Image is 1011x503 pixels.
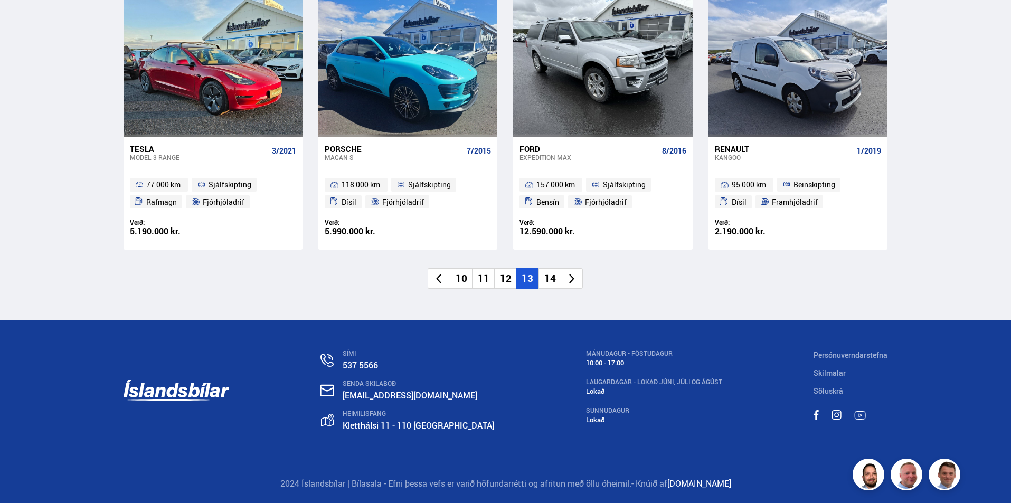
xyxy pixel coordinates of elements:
[732,178,768,191] span: 95 000 km.
[513,137,692,250] a: Ford Expedition MAX 8/2016 157 000 km. Sjálfskipting Bensín Fjórhjóladrif Verð: 12.590.000 kr.
[536,196,559,208] span: Bensín
[715,154,853,161] div: Kangoo
[343,350,494,357] div: SÍMI
[146,178,183,191] span: 77 000 km.
[320,354,334,367] img: n0V2lOsqF3l1V2iz.svg
[130,154,268,161] div: Model 3 RANGE
[892,460,924,492] img: siFngHWaQ9KaOqBr.png
[325,227,408,236] div: 5.990.000 kr.
[318,137,497,250] a: Porsche Macan S 7/2015 118 000 km. Sjálfskipting Dísil Fjórhjóladrif Verð: 5.990.000 kr.
[203,196,244,208] span: Fjórhjóladrif
[8,4,40,36] button: Open LiveChat chat widget
[130,144,268,154] div: Tesla
[467,147,491,155] span: 7/2015
[715,227,798,236] div: 2.190.000 kr.
[715,144,853,154] div: Renault
[857,147,881,155] span: 1/2019
[124,137,303,250] a: Tesla Model 3 RANGE 3/2021 77 000 km. Sjálfskipting Rafmagn Fjórhjóladrif Verð: 5.190.000 kr.
[343,420,494,431] a: Kletthálsi 11 - 110 [GEOGRAPHIC_DATA]
[715,219,798,226] div: Verð:
[519,144,657,154] div: Ford
[342,178,382,191] span: 118 000 km.
[772,196,818,208] span: Framhjóladrif
[793,178,835,191] span: Beinskipting
[325,154,462,161] div: Macan S
[146,196,177,208] span: Rafmagn
[321,414,334,427] img: gp4YpyYFnEr45R34.svg
[667,478,731,489] a: [DOMAIN_NAME]
[342,196,356,208] span: Dísil
[814,386,843,396] a: Söluskrá
[272,147,296,155] span: 3/2021
[450,268,472,289] li: 10
[814,368,846,378] a: Skilmalar
[585,196,627,208] span: Fjórhjóladrif
[472,268,494,289] li: 11
[343,359,378,371] a: 537 5566
[519,227,603,236] div: 12.590.000 kr.
[325,144,462,154] div: Porsche
[631,478,667,489] span: - Knúið af
[603,178,646,191] span: Sjálfskipting
[662,147,686,155] span: 8/2016
[209,178,251,191] span: Sjálfskipting
[586,407,722,414] div: SUNNUDAGUR
[586,378,722,386] div: LAUGARDAGAR - Lokað Júni, Júli og Ágúst
[854,460,886,492] img: nhp88E3Fdnt1Opn2.png
[586,387,722,395] div: Lokað
[408,178,451,191] span: Sjálfskipting
[130,227,213,236] div: 5.190.000 kr.
[343,390,477,401] a: [EMAIL_ADDRESS][DOMAIN_NAME]
[708,137,887,250] a: Renault Kangoo 1/2019 95 000 km. Beinskipting Dísil Framhjóladrif Verð: 2.190.000 kr.
[586,359,722,367] div: 10:00 - 17:00
[124,478,888,490] p: 2024 Íslandsbílar | Bílasala - Efni þessa vefs er varið höfundarrétti og afritun með öllu óheimil.
[325,219,408,226] div: Verð:
[343,380,494,387] div: SENDA SKILABOÐ
[382,196,424,208] span: Fjórhjóladrif
[519,219,603,226] div: Verð:
[494,268,516,289] li: 12
[814,350,887,360] a: Persónuverndarstefna
[536,178,577,191] span: 157 000 km.
[538,268,561,289] li: 14
[586,350,722,357] div: MÁNUDAGUR - FÖSTUDAGUR
[343,410,494,417] div: HEIMILISFANG
[516,268,538,289] li: 13
[586,416,722,424] div: Lokað
[732,196,747,208] span: Dísil
[519,154,657,161] div: Expedition MAX
[930,460,962,492] img: FbJEzSuNWCJXmdc-.webp
[320,384,334,396] img: nHj8e-n-aHgjukTg.svg
[130,219,213,226] div: Verð:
